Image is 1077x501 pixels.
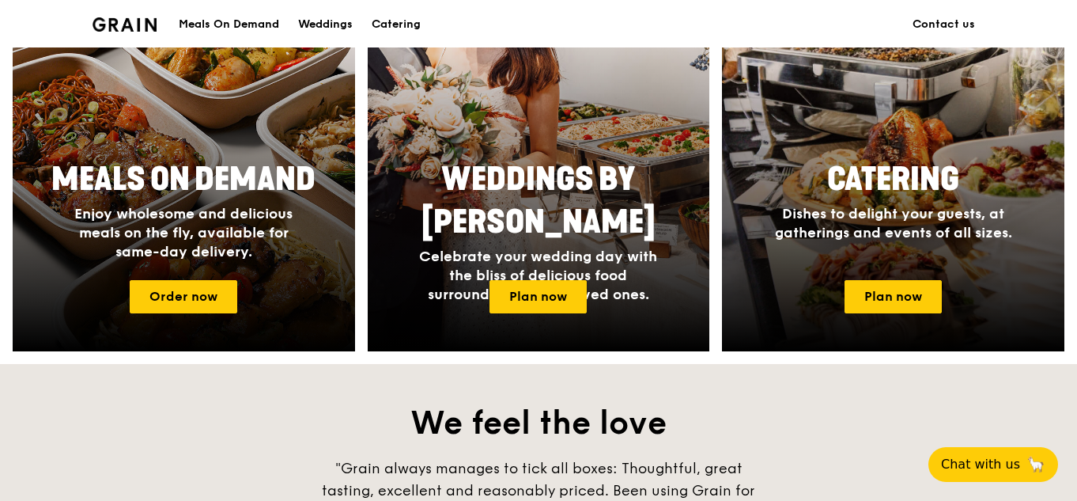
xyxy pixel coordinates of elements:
div: Catering [372,1,421,48]
div: Weddings [298,1,353,48]
a: Catering [362,1,430,48]
a: Weddings [289,1,362,48]
span: Dishes to delight your guests, at gatherings and events of all sizes. [775,205,1012,241]
img: Grain [93,17,157,32]
span: Chat with us [941,455,1020,474]
a: Contact us [903,1,984,48]
button: Chat with us🦙 [928,447,1058,482]
a: Order now [130,280,237,313]
span: Celebrate your wedding day with the bliss of delicious food surrounded by your loved ones. [419,248,657,303]
span: Meals On Demand [51,161,316,199]
span: Catering [827,161,959,199]
span: Weddings by [PERSON_NAME] [421,161,656,241]
div: Meals On Demand [179,1,279,48]
span: 🦙 [1026,455,1045,474]
span: Enjoy wholesome and delicious meals on the fly, available for same-day delivery. [74,205,293,260]
a: Plan now [489,280,587,313]
a: Plan now [845,280,942,313]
